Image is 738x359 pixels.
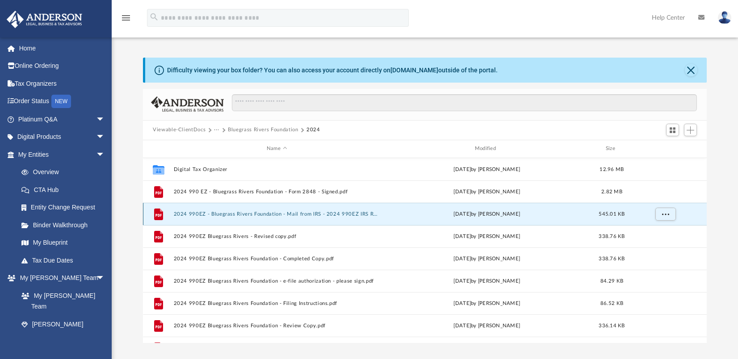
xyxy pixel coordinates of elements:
span: arrow_drop_down [96,146,114,164]
a: Home [6,39,118,57]
button: 2024 990EZ Bluegrass Rivers Foundation - Completed Copy.pdf [174,256,380,262]
button: Close [685,64,697,76]
button: Digital Tax Organizer [174,167,380,172]
div: Size [594,145,630,153]
div: id [633,145,696,153]
span: arrow_drop_down [96,269,114,288]
a: My Blueprint [13,234,114,252]
div: Difficulty viewing your box folder? You can also access your account directly on outside of the p... [167,66,498,75]
div: [DATE] by [PERSON_NAME] [384,321,590,330]
span: 338.76 KB [599,234,625,238]
span: arrow_drop_down [96,110,114,129]
a: Digital Productsarrow_drop_down [6,128,118,146]
a: Binder Walkthrough [13,216,118,234]
span: 338.76 KB [599,256,625,261]
a: Overview [13,163,118,181]
div: [DATE] by [PERSON_NAME] [384,299,590,307]
a: Entity Change Request [13,199,118,217]
a: menu [121,17,131,23]
a: Tax Due Dates [13,251,118,269]
button: Switch to Grid View [666,124,679,136]
span: 336.14 KB [599,323,625,328]
span: 86.52 KB [600,301,623,305]
button: Viewable-ClientDocs [153,126,205,134]
button: 2024 [306,126,320,134]
button: 2024 990EZ - Bluegrass Rivers Foundation - Mail from IRS - 2024 990EZ IRS Rejection [PERSON_NAME]... [174,211,380,217]
div: NEW [51,95,71,108]
a: Online Ordering [6,57,118,75]
div: [DATE] by [PERSON_NAME] [384,277,590,285]
div: Name [173,145,380,153]
img: User Pic [718,11,731,24]
div: [DATE] by [PERSON_NAME] [384,188,590,196]
span: 12.96 MB [600,167,624,171]
div: Modified [384,145,590,153]
button: Add [684,124,697,136]
button: 2024 990EZ Bluegrass Rivers Foundation - Review Copy.pdf [174,323,380,329]
div: id [147,145,169,153]
span: 2.82 MB [601,189,622,194]
button: 2024 990EZ Bluegrass Rivers Foundation - Filing Instructions.pdf [174,301,380,306]
a: Order StatusNEW [6,92,118,111]
button: 2024 990 EZ - Bluegrass Rivers Foundation - Form 2848 - Signed.pdf [174,189,380,195]
div: grid [143,158,707,343]
i: search [149,12,159,22]
div: [DATE] by [PERSON_NAME] [384,165,590,173]
a: My [PERSON_NAME] Teamarrow_drop_down [6,269,114,287]
span: 545.01 KB [599,211,625,216]
button: ··· [214,126,220,134]
a: Platinum Q&Aarrow_drop_down [6,110,118,128]
span: arrow_drop_down [96,128,114,146]
div: [DATE] by [PERSON_NAME] [384,232,590,240]
img: Anderson Advisors Platinum Portal [4,11,85,28]
span: 84.29 KB [600,278,623,283]
a: Tax Organizers [6,75,118,92]
div: [DATE] by [PERSON_NAME] [384,255,590,263]
a: CTA Hub [13,181,118,199]
a: [PERSON_NAME] System [13,315,114,344]
input: Search files and folders [232,94,697,111]
button: Bluegrass Rivers Foundation [228,126,298,134]
button: More options [655,207,676,221]
button: 2024 990EZ Bluegrass Rivers - Revised copy.pdf [174,234,380,239]
a: [DOMAIN_NAME] [390,67,438,74]
a: My Entitiesarrow_drop_down [6,146,118,163]
a: My [PERSON_NAME] Team [13,287,109,315]
div: [DATE] by [PERSON_NAME] [384,210,590,218]
button: 2024 990EZ Bluegrass Rivers Foundation - e-file authorization - please sign.pdf [174,278,380,284]
i: menu [121,13,131,23]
